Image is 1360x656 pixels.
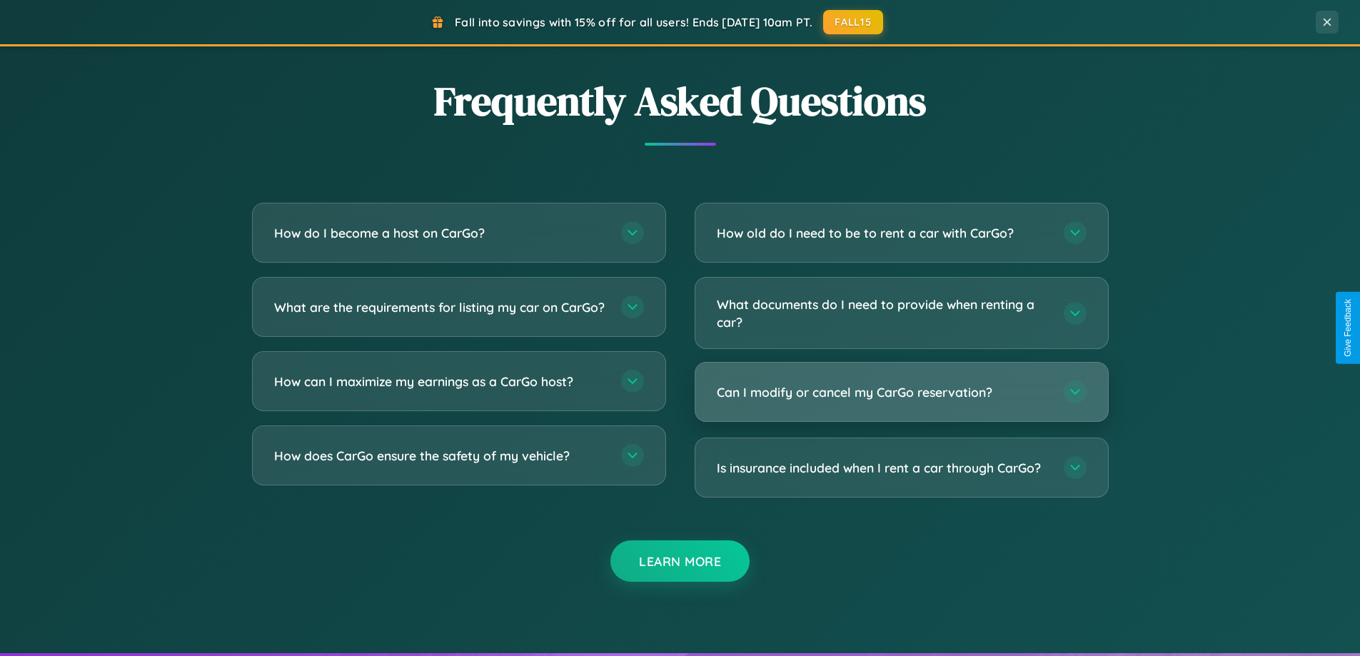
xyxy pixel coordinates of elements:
h2: Frequently Asked Questions [252,74,1109,128]
h3: Can I modify or cancel my CarGo reservation? [717,383,1049,401]
h3: What documents do I need to provide when renting a car? [717,296,1049,330]
h3: How can I maximize my earnings as a CarGo host? [274,373,607,390]
button: Learn More [610,540,750,582]
span: Fall into savings with 15% off for all users! Ends [DATE] 10am PT. [455,15,812,29]
h3: What are the requirements for listing my car on CarGo? [274,298,607,316]
h3: Is insurance included when I rent a car through CarGo? [717,459,1049,477]
h3: How old do I need to be to rent a car with CarGo? [717,224,1049,242]
div: Give Feedback [1343,299,1353,357]
h3: How do I become a host on CarGo? [274,224,607,242]
h3: How does CarGo ensure the safety of my vehicle? [274,447,607,465]
button: FALL15 [823,10,883,34]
